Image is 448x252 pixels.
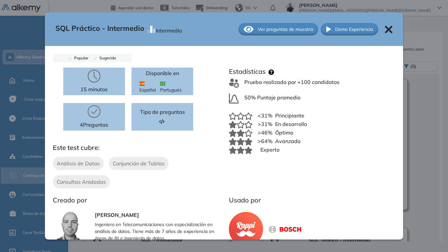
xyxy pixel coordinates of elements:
p: Ingeniero en Telecomunicaciones con especialización en análisis de datos. Tiene más de 7 años de ... [95,221,224,242]
span: Prueba realizada por +100 candidatos [244,78,339,88]
span: Tipo de preguntas [140,108,185,116]
span: Ver preguntas de muestra [258,26,313,33]
h3: Usado por [229,196,390,204]
span: Portugués [160,80,186,94]
img: company-logo [268,212,302,246]
span: 50% Puntaje promedio [244,94,300,104]
span: >31% [258,121,273,127]
img: BRA [160,82,165,86]
img: author-avatar [53,212,87,246]
span: Análisis de Datos [57,159,100,167]
span: Español [139,80,160,94]
p: 4 Preguntas [80,121,108,129]
span: Popular [71,55,89,60]
span: SQL Práctico - Intermedio [55,23,144,35]
span: Demo Experiencia [335,26,373,33]
p: Disponible en [146,69,179,77]
h3: Estadísticas [229,68,266,75]
img: ESP [139,82,145,86]
h3: Este test cubre: [53,144,224,152]
span: Conjunción de Tablas [113,159,165,167]
h3: [PERSON_NAME] [95,212,224,218]
h3: Creado por [53,196,224,204]
span: >64% [258,138,273,144]
p: 15 minutos [80,85,108,93]
span: Avanzado [275,138,300,144]
span: Óptimo [275,129,293,136]
span: Principiante [275,112,304,119]
span: Sugerido [97,55,116,60]
span: Experto [260,146,279,153]
span: <31% [258,112,273,119]
div: Widget de chat [415,220,448,252]
span: Consultas Anidadas [57,178,106,186]
div: Intermedio [156,24,182,34]
img: company-logo [229,212,263,246]
span: En desarrollo [275,121,307,127]
span: >46% [258,129,273,136]
img: Format test logo [159,118,165,125]
iframe: Chat Widget [415,220,448,252]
